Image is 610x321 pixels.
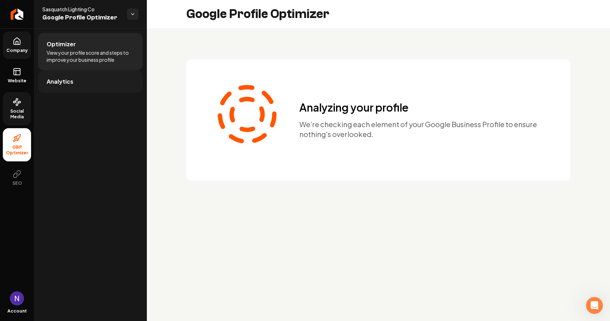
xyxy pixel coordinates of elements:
[47,40,76,48] span: Optimizer
[11,135,110,149] div: Our usual reply time 🕒
[20,4,31,15] img: Profile image for David
[11,103,110,131] div: You’ll get replies here and in your email: ✉️
[3,62,31,89] a: Website
[5,3,18,16] button: go back
[10,291,24,305] img: Nick Richards
[11,179,110,227] div: Hey [PERSON_NAME]! [PERSON_NAME] here—hope you've been well! 👋 It looks like that might be a bug ...
[47,77,73,86] span: Analytics
[110,3,124,16] button: Home
[25,58,136,94] div: Just connected the GMB. It's telling me to add services but the type field is disabled and there ...
[34,9,68,16] p: Active 18h ago
[6,99,136,159] div: Fin says…
[5,78,29,84] span: Website
[11,231,17,237] button: Emoji picker
[10,291,24,305] button: Open user button
[11,118,67,131] b: [EMAIL_ADDRESS][DOMAIN_NAME]
[299,101,545,114] h1: Analyzing your profile
[6,175,116,232] div: Hey [PERSON_NAME]! [PERSON_NAME] here—hope you've been well! 👋It looks like that might be a bug o...
[42,6,121,13] span: Sasquatch Lighting Co
[17,142,50,148] b: A few hours
[12,160,19,167] img: Profile image for David
[586,297,603,314] iframe: Intercom live chat
[6,48,136,58] div: [DATE]
[6,159,136,175] div: David says…
[3,108,31,120] span: Social Media
[21,160,130,166] div: <b>[PERSON_NAME]</b> joined the conversation
[6,175,136,232] div: David says…
[7,308,27,314] span: Account
[3,144,31,156] span: GBP Optimizer
[42,13,121,23] span: Google Profile Optimizer
[124,3,137,16] div: Close
[34,231,39,237] button: Upload attachment
[186,7,329,21] h2: Google Profile Optimizer
[47,49,134,63] span: View your profile score and steps to improve your business profile
[6,216,135,228] textarea: Message…
[3,164,31,192] button: SEO
[22,231,28,237] button: Gif picker
[121,228,132,240] button: Send a message…
[38,70,143,93] a: Analytics
[31,62,130,89] div: Just connected the GMB. It's telling me to add services but the type field is disabled and there ...
[6,58,136,99] div: user says…
[4,48,31,53] span: Company
[3,31,31,59] a: Company
[3,92,31,125] a: Social Media
[34,4,80,9] h1: [PERSON_NAME]
[299,119,545,139] p: We're checking each element of your Google Business Profile to ensure nothing's overlooked.
[11,8,24,20] img: Rebolt Logo
[10,180,25,186] span: SEO
[6,99,116,153] div: You’ll get replies here and in your email:✉️[EMAIL_ADDRESS][DOMAIN_NAME]Our usual reply time🕒A fe...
